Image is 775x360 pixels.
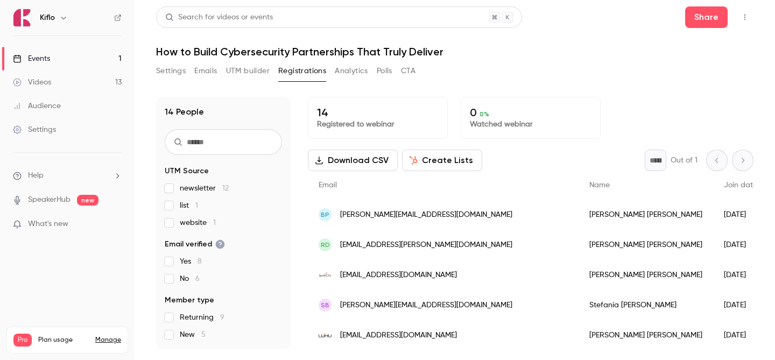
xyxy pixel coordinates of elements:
span: SB [321,300,329,310]
p: Out of 1 [671,155,697,166]
button: Create Lists [402,150,482,171]
span: Email verified [165,239,225,250]
div: Audience [13,101,61,111]
span: What's new [28,218,68,230]
a: Manage [95,336,121,344]
span: [PERSON_NAME][EMAIL_ADDRESS][DOMAIN_NAME] [340,209,512,221]
div: [DATE] [713,320,768,350]
div: [DATE] [713,200,768,230]
span: new [77,195,98,206]
span: No [180,273,200,284]
span: Email [319,181,337,189]
span: 12 [222,185,229,192]
span: Returning [180,312,224,323]
div: Settings [13,124,56,135]
span: Pro [13,334,32,347]
span: Help [28,170,44,181]
p: Registered to webinar [317,119,439,130]
span: Member type [165,295,214,306]
div: Stefanía [PERSON_NAME] [579,290,713,320]
span: 8 [198,258,202,265]
span: Plan usage [38,336,89,344]
p: 0 [470,106,591,119]
div: [PERSON_NAME] [PERSON_NAME] [579,260,713,290]
div: Videos [13,77,51,88]
button: Polls [377,62,392,80]
button: Analytics [335,62,368,80]
div: [PERSON_NAME] [PERSON_NAME] [579,230,713,260]
div: [DATE] [713,230,768,260]
li: help-dropdown-opener [13,170,122,181]
span: list [180,200,198,211]
button: Registrations [278,62,326,80]
span: 1 [213,219,216,227]
button: CTA [401,62,415,80]
div: [DATE] [713,290,768,320]
span: RD [321,240,330,250]
span: New [180,329,206,340]
div: [DATE] [713,260,768,290]
span: Join date [724,181,757,189]
span: 0 % [480,110,489,118]
h1: 14 People [165,105,204,118]
img: lumu.io [319,333,332,338]
span: 9 [220,314,224,321]
span: Name [589,181,610,189]
img: Kiflo [13,9,31,26]
span: website [180,217,216,228]
span: 6 [195,275,200,283]
button: Settings [156,62,186,80]
a: SpeakerHub [28,194,71,206]
button: Emails [194,62,217,80]
h1: How to Build Cybersecurity Partnerships That Truly Deliver [156,45,753,58]
h6: Kiflo [40,12,55,23]
button: UTM builder [226,62,270,80]
div: Events [13,53,50,64]
img: sparkcity.co [319,269,332,281]
span: [EMAIL_ADDRESS][PERSON_NAME][DOMAIN_NAME] [340,239,512,251]
span: UTM Source [165,166,209,177]
span: [EMAIL_ADDRESS][DOMAIN_NAME] [340,330,457,341]
div: Search for videos or events [165,12,273,23]
button: Share [685,6,728,28]
span: Yes [180,256,202,267]
p: Watched webinar [470,119,591,130]
p: 14 [317,106,439,119]
span: 5 [201,331,206,338]
span: BP [321,210,329,220]
span: newsletter [180,183,229,194]
button: Download CSV [308,150,398,171]
span: [PERSON_NAME][EMAIL_ADDRESS][DOMAIN_NAME] [340,300,512,311]
div: [PERSON_NAME] [PERSON_NAME] [579,320,713,350]
div: [PERSON_NAME] [PERSON_NAME] [579,200,713,230]
span: 1 [195,202,198,209]
span: [EMAIL_ADDRESS][DOMAIN_NAME] [340,270,457,281]
iframe: Noticeable Trigger [109,220,122,229]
